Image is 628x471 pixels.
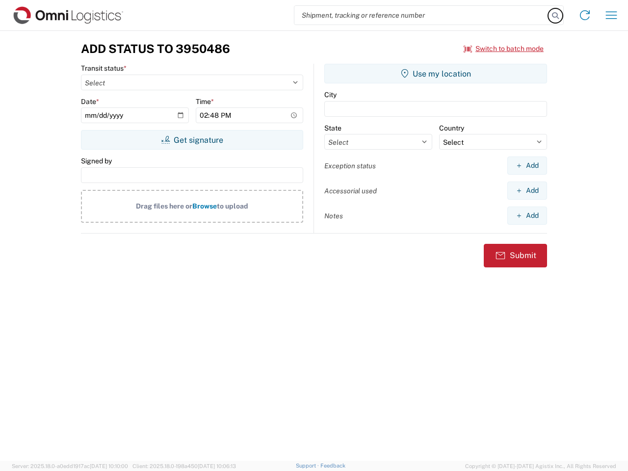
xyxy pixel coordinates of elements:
[507,207,547,225] button: Add
[320,463,345,469] a: Feedback
[217,202,248,210] span: to upload
[81,42,230,56] h3: Add Status to 3950486
[465,462,616,471] span: Copyright © [DATE]-[DATE] Agistix Inc., All Rights Reserved
[324,211,343,220] label: Notes
[296,463,320,469] a: Support
[324,124,341,132] label: State
[81,157,112,165] label: Signed by
[324,186,377,195] label: Accessorial used
[484,244,547,267] button: Submit
[507,157,547,175] button: Add
[81,130,303,150] button: Get signature
[192,202,217,210] span: Browse
[81,97,99,106] label: Date
[196,97,214,106] label: Time
[136,202,192,210] span: Drag files here or
[464,41,544,57] button: Switch to batch mode
[81,64,127,73] label: Transit status
[507,182,547,200] button: Add
[294,6,549,25] input: Shipment, tracking or reference number
[12,463,128,469] span: Server: 2025.18.0-a0edd1917ac
[132,463,236,469] span: Client: 2025.18.0-198a450
[439,124,464,132] label: Country
[324,64,547,83] button: Use my location
[198,463,236,469] span: [DATE] 10:06:13
[90,463,128,469] span: [DATE] 10:10:00
[324,161,376,170] label: Exception status
[324,90,337,99] label: City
